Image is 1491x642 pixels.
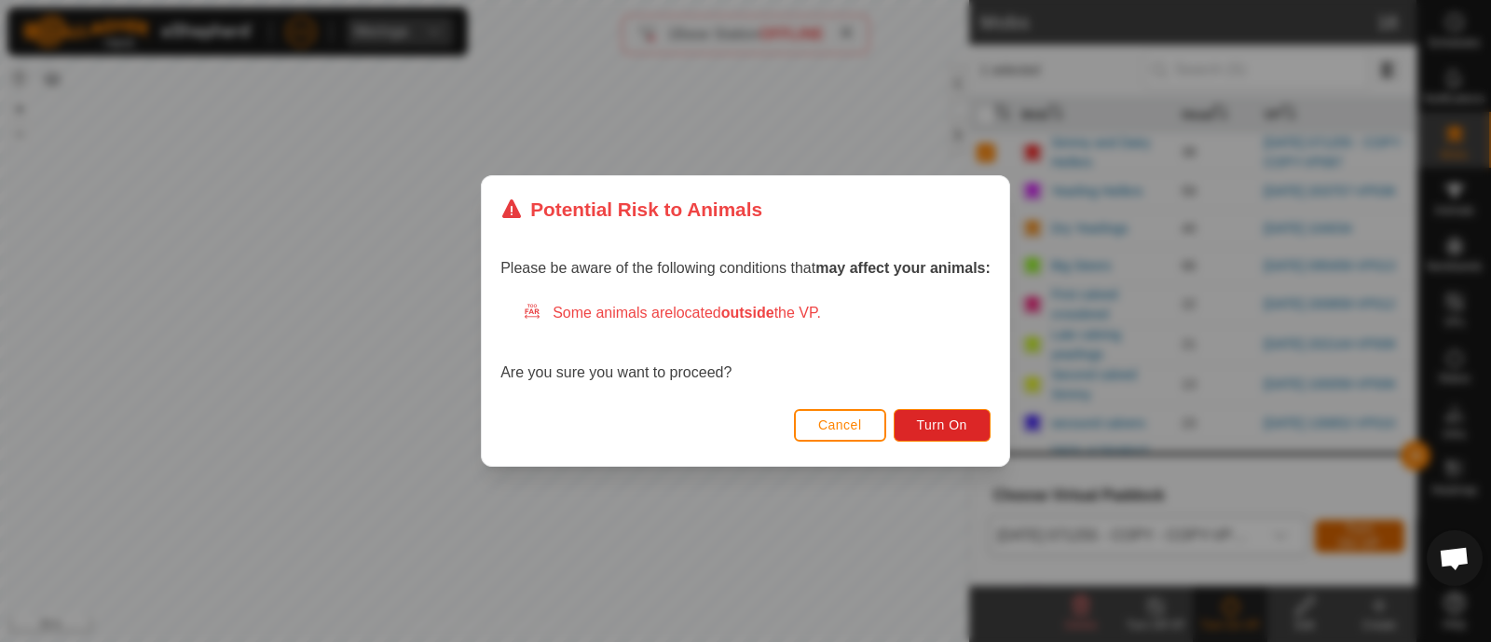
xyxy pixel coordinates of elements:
[815,260,991,276] strong: may affect your animals:
[500,195,762,224] div: Potential Risk to Animals
[894,409,991,442] button: Turn On
[673,305,821,321] span: located the VP.
[721,305,774,321] strong: outside
[818,417,862,432] span: Cancel
[523,302,991,324] div: Some animals are
[500,302,991,384] div: Are you sure you want to proceed?
[917,417,967,432] span: Turn On
[500,260,991,276] span: Please be aware of the following conditions that
[794,409,886,442] button: Cancel
[1427,530,1483,586] div: Open chat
